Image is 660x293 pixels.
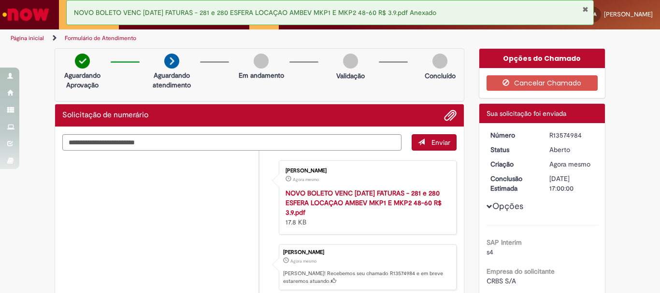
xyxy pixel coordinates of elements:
li: Eduarda Oliveira Almeida [62,244,457,291]
img: check-circle-green.png [75,54,90,69]
a: NOVO BOLETO VENC [DATE] FATURAS - 281 e 280 ESFERA LOCAÇAO AMBEV MKP1 E MKP2 48-60 R$ 3.9.pdf [286,189,442,217]
img: img-circle-grey.png [343,54,358,69]
div: [DATE] 17:00:00 [549,174,594,193]
p: Em andamento [239,70,284,80]
button: Enviar [412,134,457,151]
span: CRBS S/A [487,277,516,285]
div: R13574984 [549,130,594,140]
span: s4 [487,248,493,256]
div: 17.8 KB [286,188,446,227]
dt: Conclusão Estimada [483,174,543,193]
dt: Criação [483,159,543,169]
img: img-circle-grey.png [254,54,269,69]
span: Agora mesmo [293,177,319,182]
p: Concluído [425,71,456,81]
span: NOVO BOLETO VENC [DATE] FATURAS - 281 e 280 ESFERA LOCAÇAO AMBEV MKP1 E MKP2 48-60 R$ 3.9.pdf Ane... [74,8,436,17]
b: Empresa do solicitante [487,267,555,276]
dt: Número [483,130,543,140]
dt: Status [483,145,543,154]
img: arrow-next.png [164,54,179,69]
p: Validação [336,71,365,81]
img: ServiceNow [1,5,51,24]
h2: Solicitação de numerário Histórico de tíquete [62,111,148,120]
a: Formulário de Atendimento [65,34,136,42]
button: Fechar Notificação [582,5,588,13]
img: img-circle-grey.png [432,54,447,69]
div: [PERSON_NAME] [283,250,451,255]
span: Agora mesmo [549,160,590,168]
a: Página inicial [11,34,44,42]
p: Aguardando Aprovação [59,70,106,90]
b: SAP Interim [487,238,522,247]
span: [PERSON_NAME] [604,10,653,18]
textarea: Digite sua mensagem aqui... [62,134,402,151]
div: 29/09/2025 08:38:36 [549,159,594,169]
p: [PERSON_NAME]! Recebemos seu chamado R13574984 e em breve estaremos atuando. [283,270,451,285]
span: Sua solicitação foi enviada [487,109,566,118]
div: Opções do Chamado [479,49,605,68]
div: Aberto [549,145,594,154]
div: [PERSON_NAME] [286,168,446,174]
ul: Trilhas de página [7,29,433,47]
time: 29/09/2025 08:38:36 [290,258,316,264]
p: Aguardando atendimento [148,70,195,90]
span: Agora mesmo [290,258,316,264]
button: Adicionar anexos [444,109,457,122]
button: Cancelar Chamado [487,75,598,91]
span: Enviar [431,138,450,147]
time: 29/09/2025 08:38:36 [549,160,590,168]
